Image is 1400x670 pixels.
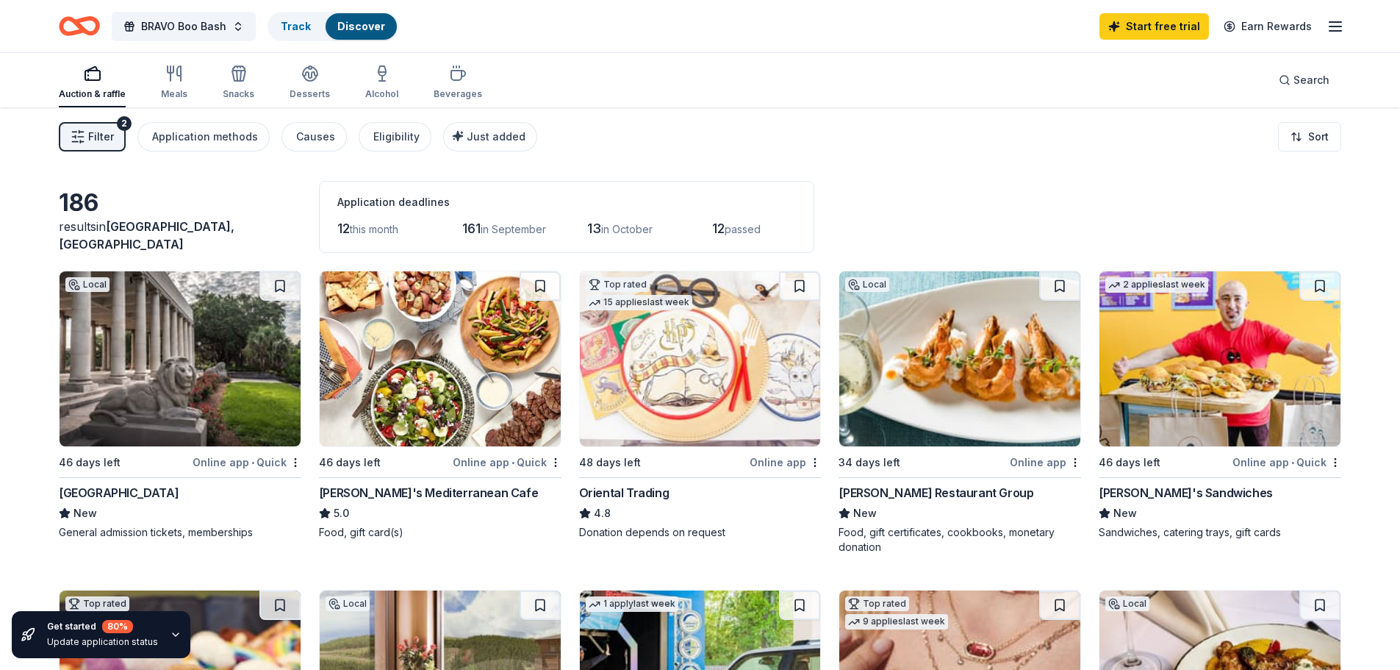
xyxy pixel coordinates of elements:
a: Track [281,20,311,32]
div: 186 [59,188,301,218]
div: 15 applies last week [586,295,692,310]
span: • [251,457,254,468]
a: Discover [337,20,385,32]
a: Earn Rewards [1215,13,1321,40]
a: Image for Ike's Sandwiches2 applieslast week46 days leftOnline app•Quick[PERSON_NAME]'s Sandwiche... [1099,271,1341,540]
a: Image for Taziki's Mediterranean Cafe46 days leftOnline app•Quick[PERSON_NAME]'s Mediterranean Ca... [319,271,561,540]
img: Image for Ralph Brennan Restaurant Group [839,271,1080,446]
div: Top rated [845,596,909,611]
span: [GEOGRAPHIC_DATA], [GEOGRAPHIC_DATA] [59,219,234,252]
div: Application methods [152,128,258,146]
div: 46 days left [59,454,121,471]
div: 34 days left [839,454,900,471]
div: General admission tickets, memberships [59,525,301,540]
div: Online app [1010,453,1081,471]
button: Just added [443,122,537,152]
span: 5.0 [334,505,349,522]
button: Snacks [223,59,254,107]
div: 2 applies last week [1105,277,1208,293]
span: passed [725,223,761,235]
div: Eligibility [373,128,420,146]
img: Image for Taziki's Mediterranean Cafe [320,271,561,446]
span: 4.8 [594,505,611,522]
span: Just added [467,130,525,143]
span: in September [481,223,546,235]
span: Search [1293,71,1329,89]
a: Home [59,9,100,43]
span: 161 [462,221,481,236]
button: Application methods [137,122,270,152]
button: Beverages [434,59,482,107]
button: TrackDiscover [268,12,398,41]
div: Local [326,596,370,611]
span: Sort [1308,128,1329,146]
div: Snacks [223,88,254,100]
div: Online app Quick [193,453,301,471]
div: Online app [750,453,821,471]
span: • [1291,457,1294,468]
button: Causes [281,122,347,152]
div: Local [845,277,889,292]
div: Donation depends on request [579,525,822,540]
div: Online app Quick [1232,453,1341,471]
div: 46 days left [1099,454,1160,471]
button: BRAVO Boo Bash [112,12,256,41]
div: Oriental Trading [579,484,670,502]
div: [PERSON_NAME] Restaurant Group [839,484,1033,502]
button: Eligibility [359,122,431,152]
div: Food, gift certificates, cookbooks, monetary donation [839,525,1081,555]
div: [PERSON_NAME]'s Mediterranean Cafe [319,484,538,502]
div: Food, gift card(s) [319,525,561,540]
div: Sandwiches, catering trays, gift cards [1099,525,1341,540]
span: New [1113,505,1137,522]
span: Filter [88,128,114,146]
span: this month [350,223,398,235]
div: 2 [117,116,132,131]
a: Image for Oriental TradingTop rated15 applieslast week48 days leftOnline appOriental Trading4.8Do... [579,271,822,540]
div: Get started [47,620,158,633]
span: New [73,505,97,522]
span: 13 [587,221,601,236]
div: Meals [161,88,187,100]
button: Desserts [290,59,330,107]
button: Sort [1278,122,1341,152]
img: Image for Oriental Trading [580,271,821,446]
div: Application deadlines [337,193,796,211]
div: 46 days left [319,454,381,471]
div: Local [65,277,110,292]
div: Auction & raffle [59,88,126,100]
div: 1 apply last week [586,596,678,612]
span: BRAVO Boo Bash [141,18,226,35]
div: 80 % [102,620,133,633]
span: 12 [712,221,725,236]
div: [GEOGRAPHIC_DATA] [59,484,179,502]
img: Image for New Orleans City Park [60,271,301,446]
span: • [511,457,514,468]
div: Alcohol [365,88,398,100]
button: Search [1267,65,1341,95]
span: in [59,219,234,252]
div: Causes [296,128,335,146]
span: in October [601,223,653,235]
button: Alcohol [365,59,398,107]
span: 12 [337,221,350,236]
a: Image for Ralph Brennan Restaurant GroupLocal34 days leftOnline app[PERSON_NAME] Restaurant Group... [839,271,1081,555]
div: Update application status [47,636,158,648]
div: Local [1105,596,1149,611]
a: Image for New Orleans City ParkLocal46 days leftOnline app•Quick[GEOGRAPHIC_DATA]NewGeneral admis... [59,271,301,540]
div: Desserts [290,88,330,100]
div: results [59,218,301,253]
div: 9 applies last week [845,614,948,630]
div: [PERSON_NAME]'s Sandwiches [1099,484,1273,502]
button: Auction & raffle [59,59,126,107]
div: Top rated [65,596,129,611]
button: Meals [161,59,187,107]
img: Image for Ike's Sandwiches [1099,271,1340,446]
div: Beverages [434,88,482,100]
span: New [853,505,877,522]
button: Filter2 [59,122,126,152]
div: Top rated [586,277,650,292]
div: Online app Quick [453,453,561,471]
a: Start free trial [1099,13,1209,40]
div: 48 days left [579,454,641,471]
